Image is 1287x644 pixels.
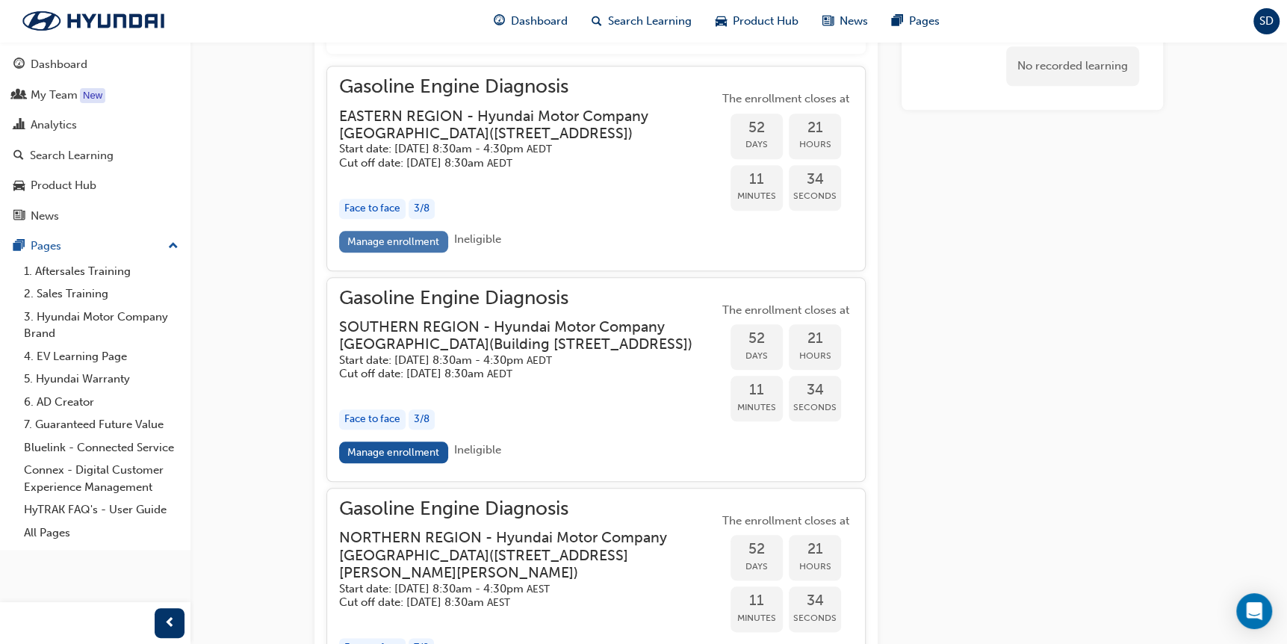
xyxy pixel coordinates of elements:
a: Search Learning [6,142,184,170]
h3: SOUTHERN REGION - Hyundai Motor Company [GEOGRAPHIC_DATA] ( Building [STREET_ADDRESS] ) [339,318,695,353]
span: Hours [789,347,841,365]
div: News [31,208,59,225]
span: 52 [731,120,783,137]
span: Days [731,136,783,153]
span: news-icon [13,210,25,223]
span: pages-icon [892,12,903,31]
span: Gasoline Engine Diagnosis [339,290,719,307]
a: 4. EV Learning Page [18,345,184,368]
span: Search Learning [608,13,692,30]
a: Manage enrollment [339,231,448,253]
img: Trak [7,5,179,37]
span: Australian Eastern Daylight Time AEDT [487,157,512,170]
button: SD [1253,8,1280,34]
div: Search Learning [30,147,114,164]
span: search-icon [13,149,24,163]
span: The enrollment closes at [719,90,853,108]
span: car-icon [13,179,25,193]
button: Gasoline Engine DiagnosisSOUTHERN REGION - Hyundai Motor Company [GEOGRAPHIC_DATA](Building [STRE... [339,290,853,469]
a: guage-iconDashboard [482,6,580,37]
a: 5. Hyundai Warranty [18,368,184,391]
button: Pages [6,232,184,260]
a: 6. AD Creator [18,391,184,414]
span: pages-icon [13,240,25,253]
span: Dashboard [511,13,568,30]
div: 3 / 8 [409,409,435,430]
a: 2. Sales Training [18,282,184,306]
span: Australian Eastern Standard Time AEST [527,583,550,595]
span: Gasoline Engine Diagnosis [339,501,719,518]
a: car-iconProduct Hub [704,6,810,37]
a: 3. Hyundai Motor Company Brand [18,306,184,345]
span: chart-icon [13,119,25,132]
a: Analytics [6,111,184,139]
span: Australian Eastern Daylight Time AEDT [487,368,512,380]
button: DashboardMy TeamAnalyticsSearch LearningProduct HubNews [6,48,184,232]
a: HyTRAK FAQ's - User Guide [18,498,184,521]
span: 34 [789,382,841,399]
div: 3 / 8 [409,199,435,219]
a: My Team [6,81,184,109]
h5: Cut off date: [DATE] 8:30am [339,595,695,610]
a: Connex - Digital Customer Experience Management [18,459,184,498]
h5: Start date: [DATE] 8:30am - 4:30pm [339,142,695,156]
a: 7. Guaranteed Future Value [18,413,184,436]
a: Bluelink - Connected Service [18,436,184,459]
span: Pages [909,13,940,30]
span: 11 [731,171,783,188]
span: Australian Eastern Daylight Time AEDT [527,143,552,155]
span: Ineligible [454,443,501,456]
span: 52 [731,330,783,347]
span: Seconds [789,188,841,205]
a: Dashboard [6,51,184,78]
div: Pages [31,238,61,255]
span: car-icon [716,12,727,31]
span: Seconds [789,399,841,416]
span: Hours [789,558,841,575]
div: My Team [31,87,78,104]
span: Minutes [731,399,783,416]
span: 34 [789,592,841,610]
span: Seconds [789,610,841,627]
span: Product Hub [733,13,798,30]
div: Tooltip anchor [80,88,105,103]
h5: Start date: [DATE] 8:30am - 4:30pm [339,582,695,596]
div: Dashboard [31,56,87,73]
a: Manage enrollment [339,442,448,463]
span: Minutes [731,610,783,627]
span: 21 [789,120,841,137]
span: guage-icon [494,12,505,31]
span: 34 [789,171,841,188]
span: up-icon [168,237,179,256]
span: Days [731,558,783,575]
a: pages-iconPages [880,6,952,37]
div: Face to face [339,199,406,219]
a: Product Hub [6,172,184,199]
span: 11 [731,592,783,610]
span: The enrollment closes at [719,513,853,530]
span: SD [1259,13,1274,30]
span: Hours [789,136,841,153]
h5: Start date: [DATE] 8:30am - 4:30pm [339,353,695,368]
span: search-icon [592,12,602,31]
button: Gasoline Engine DiagnosisEASTERN REGION - Hyundai Motor Company [GEOGRAPHIC_DATA]([STREET_ADDRESS... [339,78,853,258]
div: Analytics [31,117,77,134]
a: All Pages [18,521,184,545]
span: 21 [789,330,841,347]
span: Ineligible [454,232,501,246]
span: News [840,13,868,30]
span: news-icon [822,12,834,31]
h5: Cut off date: [DATE] 8:30am [339,156,695,170]
span: Minutes [731,188,783,205]
h5: Cut off date: [DATE] 8:30am [339,367,695,381]
span: Australian Eastern Daylight Time AEDT [527,354,552,367]
span: 11 [731,382,783,399]
span: prev-icon [164,614,176,633]
span: people-icon [13,89,25,102]
span: Days [731,347,783,365]
a: search-iconSearch Learning [580,6,704,37]
div: No recorded learning [1006,46,1139,86]
a: news-iconNews [810,6,880,37]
